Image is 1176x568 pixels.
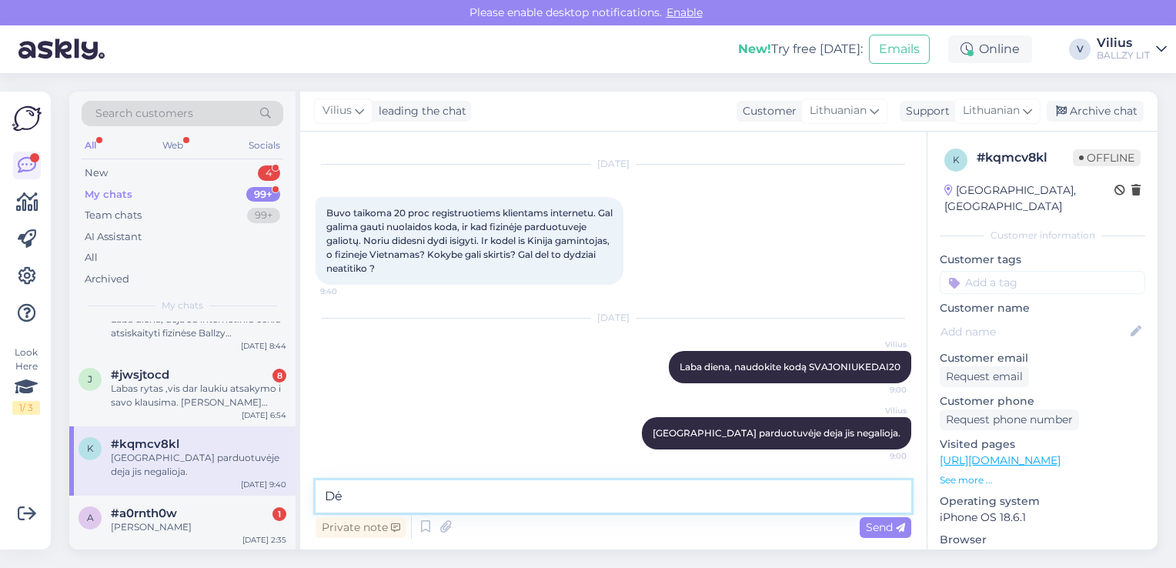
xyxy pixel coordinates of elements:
[12,346,40,415] div: Look Here
[316,480,911,513] textarea: Dėl ga
[866,520,905,534] span: Send
[85,250,98,266] div: All
[953,154,960,165] span: k
[653,427,900,439] span: [GEOGRAPHIC_DATA] parduotuvėje deja jis negalioja.
[85,229,142,245] div: AI Assistant
[111,506,177,520] span: #a0rnth0w
[849,450,907,462] span: 9:00
[944,182,1114,215] div: [GEOGRAPHIC_DATA], [GEOGRAPHIC_DATA]
[940,453,1061,467] a: [URL][DOMAIN_NAME]
[88,373,92,385] span: j
[940,323,1128,340] input: Add name
[326,207,615,274] span: Buvo taikoma 20 proc registruotiems klientams internetu. Gal galima gauti nuolaidos koda, ir kad ...
[940,393,1145,409] p: Customer phone
[940,493,1145,510] p: Operating system
[242,534,286,546] div: [DATE] 2:35
[316,517,406,538] div: Private note
[940,473,1145,487] p: See more ...
[738,40,863,58] div: Try free [DATE]:
[320,286,378,297] span: 9:40
[849,405,907,416] span: Vilius
[940,409,1079,430] div: Request phone number
[1069,38,1091,60] div: V
[662,5,707,19] span: Enable
[1047,101,1144,122] div: Archive chat
[940,300,1145,316] p: Customer name
[242,409,286,421] div: [DATE] 6:54
[87,443,94,454] span: k
[940,252,1145,268] p: Customer tags
[85,272,129,287] div: Archived
[900,103,950,119] div: Support
[95,105,193,122] span: Search customers
[85,208,142,223] div: Team chats
[87,512,94,523] span: a
[940,548,1145,564] p: Safari 382.0.794785026
[977,149,1073,167] div: # kqmcv8kl
[247,208,280,223] div: 99+
[940,510,1145,526] p: iPhone OS 18.6.1
[869,35,930,64] button: Emails
[12,401,40,415] div: 1 / 3
[111,368,169,382] span: #jwsjtocd
[948,35,1032,63] div: Online
[680,361,900,373] span: Laba diena, naudokite kodą SVAJONIUKEDAI20
[373,103,466,119] div: leading the chat
[1097,49,1150,62] div: BALLZY LIT
[246,135,283,155] div: Socials
[241,340,286,352] div: [DATE] 8:44
[272,369,286,383] div: 8
[849,339,907,350] span: Vilius
[1073,149,1141,166] span: Offline
[940,532,1145,548] p: Browser
[940,366,1029,387] div: Request email
[111,312,286,340] div: Laba diena, deja su internetiniu čekiu atsiskaityti fizinėse Ballzy parduotuvėse negalima.
[159,135,186,155] div: Web
[241,479,286,490] div: [DATE] 9:40
[12,104,42,133] img: Askly Logo
[111,382,286,409] div: Labas rytas ,vis dar laukiu atsakymo i savo klausima. [PERSON_NAME] penktadieni su jusu konsultan...
[322,102,352,119] span: Vilius
[810,102,867,119] span: Lithuanian
[737,103,797,119] div: Customer
[272,507,286,521] div: 1
[940,229,1145,242] div: Customer information
[258,165,280,181] div: 4
[940,350,1145,366] p: Customer email
[940,271,1145,294] input: Add a tag
[246,187,280,202] div: 99+
[85,165,108,181] div: New
[940,436,1145,453] p: Visited pages
[316,157,911,171] div: [DATE]
[85,187,132,202] div: My chats
[1097,37,1167,62] a: ViliusBALLZY LIT
[111,520,286,534] div: [PERSON_NAME]
[162,299,203,312] span: My chats
[1097,37,1150,49] div: Vilius
[738,42,771,56] b: New!
[111,437,179,451] span: #kqmcv8kl
[316,311,911,325] div: [DATE]
[82,135,99,155] div: All
[111,451,286,479] div: [GEOGRAPHIC_DATA] parduotuvėje deja jis negalioja.
[849,384,907,396] span: 9:00
[963,102,1020,119] span: Lithuanian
